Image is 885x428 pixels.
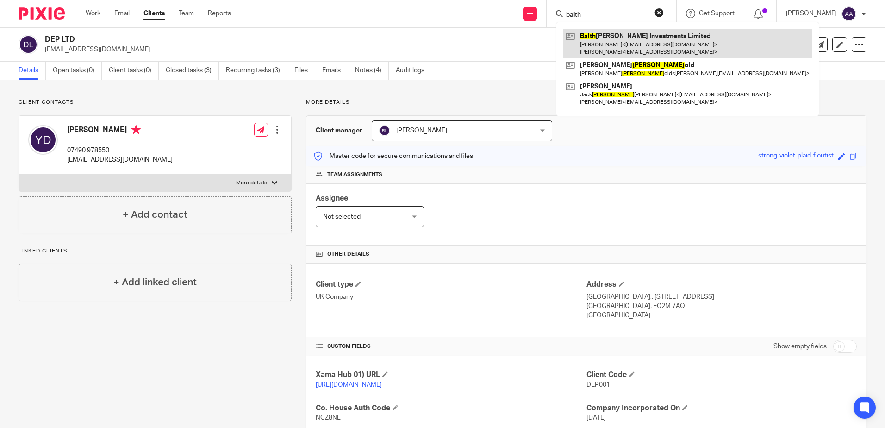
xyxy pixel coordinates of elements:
[379,125,390,136] img: svg%3E
[306,99,866,106] p: More details
[773,342,827,351] label: Show empty fields
[208,9,231,18] a: Reports
[586,403,857,413] h4: Company Incorporated On
[316,126,362,135] h3: Client manager
[28,125,58,155] img: svg%3E
[586,382,610,388] span: DEP001
[316,403,586,413] h4: Co. House Auth Code
[586,311,857,320] p: [GEOGRAPHIC_DATA]
[67,125,173,137] h4: [PERSON_NAME]
[316,292,586,302] p: UK Company
[143,9,165,18] a: Clients
[322,62,348,80] a: Emails
[586,415,606,421] span: [DATE]
[294,62,315,80] a: Files
[786,9,837,18] p: [PERSON_NAME]
[316,382,382,388] a: [URL][DOMAIN_NAME]
[109,62,159,80] a: Client tasks (0)
[313,151,473,161] p: Master code for secure communications and files
[316,370,586,380] h4: Xama Hub 01) URL
[19,7,65,20] img: Pixie
[67,155,173,164] p: [EMAIL_ADDRESS][DOMAIN_NAME]
[67,146,173,155] p: 07490 978550
[45,35,601,44] h2: DEP LTD
[396,62,431,80] a: Audit logs
[53,62,102,80] a: Open tasks (0)
[113,275,197,290] h4: + Add linked client
[327,251,369,258] span: Other details
[586,280,857,290] h4: Address
[123,208,187,222] h4: + Add contact
[131,125,141,134] i: Primary
[654,8,664,17] button: Clear
[316,280,586,290] h4: Client type
[86,9,100,18] a: Work
[699,10,735,17] span: Get Support
[586,302,857,311] p: [GEOGRAPHIC_DATA], EC2M 7AQ
[316,195,348,202] span: Assignee
[236,179,267,187] p: More details
[758,151,834,162] div: strong-violet-plaid-floutist
[19,247,292,255] p: Linked clients
[166,62,219,80] a: Closed tasks (3)
[19,99,292,106] p: Client contacts
[316,343,586,350] h4: CUSTOM FIELDS
[316,415,341,421] span: NCZ8NL
[841,6,856,21] img: svg%3E
[396,127,447,134] span: [PERSON_NAME]
[226,62,287,80] a: Recurring tasks (3)
[45,45,741,54] p: [EMAIL_ADDRESS][DOMAIN_NAME]
[565,11,648,19] input: Search
[355,62,389,80] a: Notes (4)
[586,370,857,380] h4: Client Code
[586,292,857,302] p: [GEOGRAPHIC_DATA],, [STREET_ADDRESS]
[179,9,194,18] a: Team
[19,35,38,54] img: svg%3E
[114,9,130,18] a: Email
[327,171,382,178] span: Team assignments
[19,62,46,80] a: Details
[323,214,361,220] span: Not selected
